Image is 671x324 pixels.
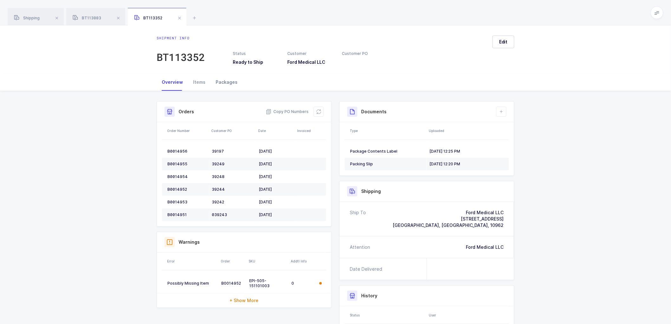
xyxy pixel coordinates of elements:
h3: Ready to Ship [233,59,280,65]
div: Type [350,128,425,133]
span: BT113883 [73,16,101,20]
span: [GEOGRAPHIC_DATA], [GEOGRAPHIC_DATA], 10962 [393,222,504,228]
div: Shipment info [157,36,205,41]
div: Ford Medical LLC [393,209,504,216]
div: Order [221,259,245,264]
span: Shipping [14,16,40,20]
div: [DATE] 12:20 PM [429,162,504,167]
div: B0014951 [167,212,207,217]
div: 39248 [212,174,254,179]
h3: Orders [179,109,194,115]
h3: Ford Medical LLC [287,59,334,65]
div: Order Number [167,128,207,133]
div: [DATE] [259,149,293,154]
div: Invoiced [297,128,324,133]
div: B0014955 [167,162,207,167]
div: EPI-505-151101003 [249,278,286,288]
div: B0014953 [167,200,207,205]
div: [DATE] [259,187,293,192]
div: User [429,313,507,318]
button: Edit [492,36,514,48]
div: 39244 [212,187,254,192]
div: 39197 [212,149,254,154]
div: Attention [350,244,370,250]
span: BT113352 [134,16,162,20]
div: B0014956 [167,149,207,154]
button: Copy PO Numbers [266,109,309,115]
div: Addtl Info [291,259,315,264]
div: Uploaded [429,128,507,133]
div: Packing Slip [350,162,424,167]
div: Customer [287,51,334,56]
div: Overview [157,74,188,91]
h3: History [361,293,377,299]
div: [DATE] [259,212,293,217]
div: Packages [211,74,243,91]
div: Ship To [350,209,366,228]
div: [DATE] [259,162,293,167]
span: + Show More [230,297,259,304]
div: 39242 [212,200,254,205]
div: SKU [249,259,287,264]
h3: Warnings [179,239,200,245]
div: 039243 [212,212,254,217]
div: Package Contents Label [350,149,424,154]
h3: Documents [361,109,387,115]
div: [DATE] [259,174,293,179]
div: Customer PO [342,51,389,56]
div: [STREET_ADDRESS] [393,216,504,222]
h3: Shipping [361,188,381,195]
div: Date Delivered [350,266,385,272]
div: [DATE] [259,200,293,205]
div: Items [188,74,211,91]
div: + Show More [157,294,331,307]
div: 39249 [212,162,254,167]
div: [DATE] 12:25 PM [429,149,504,154]
div: 0 [291,281,314,286]
div: B0014954 [167,174,207,179]
div: B0014952 [167,187,207,192]
span: Edit [499,39,508,45]
div: Ford Medical LLC [466,244,504,250]
div: Status [233,51,280,56]
div: Possibly Missing Item [167,281,216,286]
div: B0014952 [221,281,244,286]
div: Error [167,259,217,264]
div: Date [258,128,293,133]
div: Customer PO [211,128,254,133]
div: Status [350,313,425,318]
